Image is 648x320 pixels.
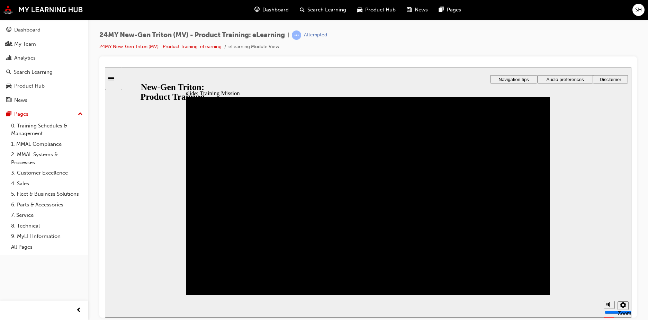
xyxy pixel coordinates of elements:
[6,55,11,61] span: chart-icon
[499,233,510,241] button: Mute (Ctrl+Alt+M)
[432,8,488,16] button: Audio preferences
[8,149,85,168] a: 2. MMAL Systems & Processes
[8,231,85,242] a: 9. MyLH Information
[14,40,36,48] div: My Team
[8,210,85,221] a: 7. Service
[6,83,11,89] span: car-icon
[3,22,85,108] button: DashboardMy TeamAnalyticsSearch LearningProduct HubNews
[14,54,36,62] div: Analytics
[394,9,424,15] span: Navigation tips
[3,66,85,79] a: Search Learning
[307,6,346,14] span: Search Learning
[8,178,85,189] a: 4. Sales
[365,6,396,14] span: Product Hub
[495,9,516,15] span: Disclaimer
[262,6,289,14] span: Dashboard
[6,97,11,104] span: news-icon
[439,6,444,14] span: pages-icon
[357,6,362,14] span: car-icon
[3,24,85,36] a: Dashboard
[8,139,85,150] a: 1. MMAL Compliance
[3,108,85,121] button: Pages
[352,3,401,17] a: car-iconProduct Hub
[99,31,285,39] span: 24MY New-Gen Triton (MV) - Product Training: eLearning
[6,27,11,33] span: guage-icon
[3,5,83,14] img: mmal
[14,96,27,104] div: News
[8,221,85,231] a: 8. Technical
[632,4,645,16] button: SH
[228,43,279,51] li: eLearning Module View
[14,110,28,118] div: Pages
[441,9,479,15] span: Audio preferences
[14,68,53,76] div: Search Learning
[288,31,289,39] span: |
[6,41,11,47] span: people-icon
[8,242,85,252] a: All Pages
[249,3,294,17] a: guage-iconDashboard
[433,3,467,17] a: pages-iconPages
[99,44,222,50] a: 24MY New-Gen Triton (MV) - Product Training: eLearning
[3,94,85,107] a: News
[401,3,433,17] a: news-iconNews
[300,6,305,14] span: search-icon
[447,6,461,14] span: Pages
[6,111,11,117] span: pages-icon
[3,80,85,92] a: Product Hub
[8,121,85,139] a: 0. Training Schedules & Management
[304,32,327,38] div: Attempted
[292,30,301,40] span: learningRecordVerb_ATTEMPT-icon
[513,242,526,263] label: Zoom to fit
[14,26,40,34] div: Dashboard
[415,6,428,14] span: News
[407,6,412,14] span: news-icon
[488,8,523,16] button: Disclaimer
[8,168,85,178] a: 3. Customer Excellence
[495,228,523,250] div: misc controls
[6,69,11,75] span: search-icon
[3,52,85,64] a: Analytics
[8,189,85,199] a: 5. Fleet & Business Solutions
[3,38,85,51] a: My Team
[14,82,45,90] div: Product Hub
[499,242,544,248] input: volume
[513,234,524,242] button: Settings
[635,6,642,14] span: SH
[385,8,432,16] button: Navigation tips
[294,3,352,17] a: search-iconSearch Learning
[254,6,260,14] span: guage-icon
[8,199,85,210] a: 6. Parts & Accessories
[76,306,81,315] span: prev-icon
[78,110,83,119] span: up-icon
